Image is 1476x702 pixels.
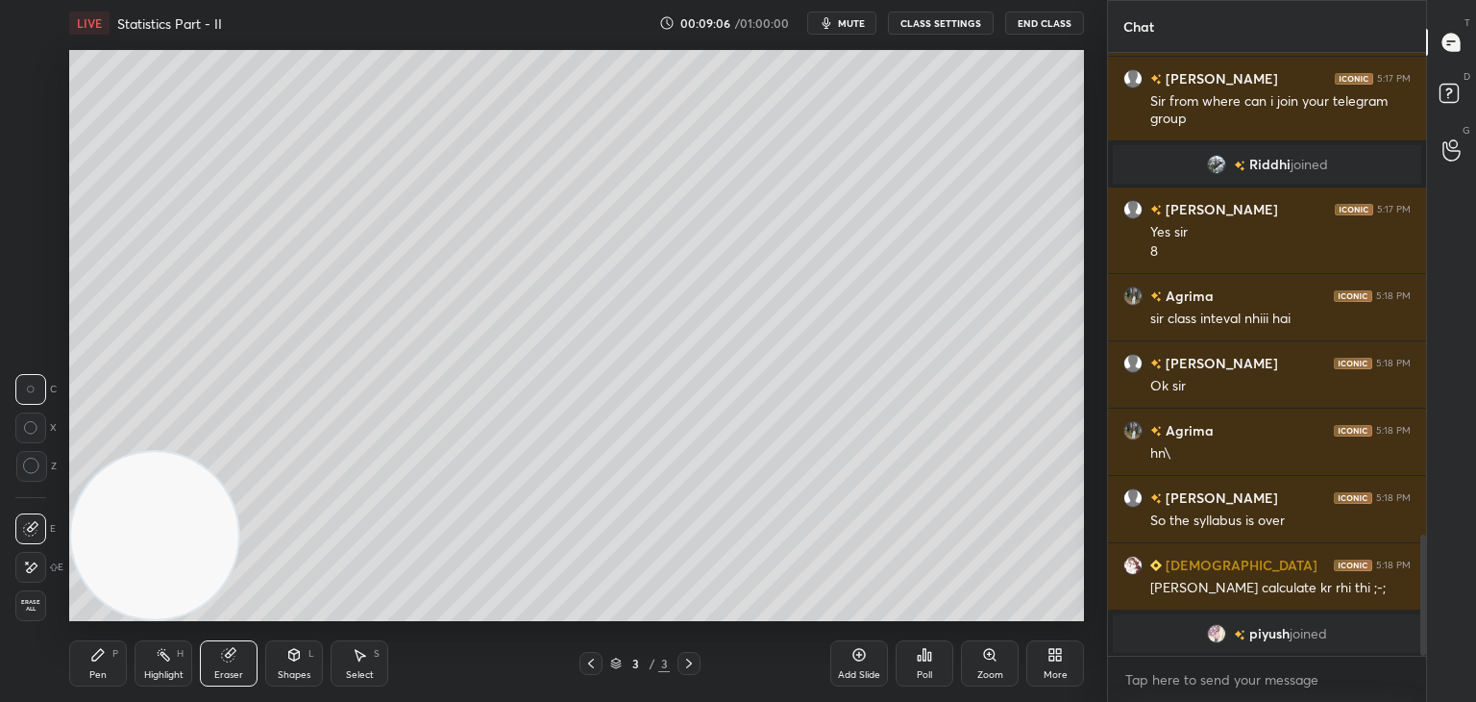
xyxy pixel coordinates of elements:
[1249,157,1291,172] span: Riddhi
[15,413,57,443] div: X
[1123,200,1143,219] img: default.png
[214,670,243,680] div: Eraser
[1150,377,1411,396] div: Ok sir
[1108,53,1426,657] div: grid
[308,649,314,659] div: L
[1376,358,1411,369] div: 5:18 PM
[117,14,222,33] h4: Statistics Part - II
[1376,560,1411,571] div: 5:18 PM
[1150,426,1162,437] img: no-rating-badge.077c3623.svg
[16,599,45,613] span: Erase all
[15,552,63,583] div: E
[1150,310,1411,329] div: sir class inteval nhiii hai
[1123,69,1143,88] img: default.png
[1150,512,1411,531] div: So the syllabus is over
[89,670,107,680] div: Pen
[917,670,932,680] div: Poll
[1150,493,1162,504] img: no-rating-badge.077c3623.svg
[1207,624,1226,643] img: c2ef87eba7614110a7500187e9032b59.jpg
[1162,488,1278,508] h6: [PERSON_NAME]
[1463,123,1470,138] p: G
[177,649,184,659] div: H
[838,16,865,30] span: mute
[1162,199,1278,219] h6: [PERSON_NAME]
[1334,560,1372,571] img: iconic-dark.1390631f.png
[1376,492,1411,504] div: 5:18 PM
[1335,204,1373,215] img: iconic-dark.1390631f.png
[1150,92,1411,129] div: Sir from where can i join your telegram group
[1376,290,1411,302] div: 5:18 PM
[1162,353,1278,373] h6: [PERSON_NAME]
[1162,555,1317,575] h6: [DEMOGRAPHIC_DATA]
[15,374,57,405] div: C
[1377,73,1411,85] div: 5:17 PM
[1334,290,1372,302] img: iconic-dark.1390631f.png
[977,670,1003,680] div: Zoom
[1291,157,1328,172] span: joined
[626,658,645,669] div: 3
[1464,69,1470,84] p: D
[1162,286,1214,306] h6: Agrima
[1150,242,1411,262] div: 8
[1162,420,1214,440] h6: Agrima
[15,451,57,482] div: Z
[807,12,876,35] button: mute
[15,514,56,544] div: E
[1162,68,1278,88] h6: [PERSON_NAME]
[1108,1,1169,52] p: Chat
[144,670,184,680] div: Highlight
[1123,287,1143,306] img: 6cfc7c23059f4cf3800add69c74d7bd1.jpg
[1150,74,1162,85] img: no-rating-badge.077c3623.svg
[1123,354,1143,373] img: default.png
[1249,626,1290,641] span: piyush
[838,670,880,680] div: Add Slide
[1234,161,1245,171] img: no-rating-badge.077c3623.svg
[658,655,670,672] div: 3
[374,649,380,659] div: S
[888,12,994,35] button: CLASS SETTINGS
[649,658,654,669] div: /
[1335,73,1373,85] img: iconic-dark.1390631f.png
[1150,359,1162,369] img: no-rating-badge.077c3623.svg
[1207,155,1226,174] img: 0656592163f44f84bd9025262c4a1d4d.jpg
[346,670,374,680] div: Select
[1377,204,1411,215] div: 5:17 PM
[69,12,110,35] div: LIVE
[1334,425,1372,437] img: iconic-dark.1390631f.png
[1150,560,1162,571] img: Learner_Badge_beginner_1_8b307cf2a0.svg
[1150,444,1411,464] div: hn\
[1150,205,1162,215] img: no-rating-badge.077c3623.svg
[1005,12,1084,35] button: End Class
[1334,358,1372,369] img: iconic-dark.1390631f.png
[1123,556,1143,575] img: 26b82dd3d0a9411991f32a0a285105fa.png
[1150,579,1411,598] div: [PERSON_NAME] calculate kr rhi thi ;-;
[112,649,118,659] div: P
[1044,670,1068,680] div: More
[1290,626,1327,641] span: joined
[1123,489,1143,508] img: default.png
[1234,630,1245,640] img: no-rating-badge.077c3623.svg
[278,670,310,680] div: Shapes
[1464,15,1470,30] p: T
[1123,421,1143,440] img: 6cfc7c23059f4cf3800add69c74d7bd1.jpg
[1376,425,1411,437] div: 5:18 PM
[1334,492,1372,504] img: iconic-dark.1390631f.png
[1150,223,1411,242] div: Yes sir
[1150,291,1162,302] img: no-rating-badge.077c3623.svg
